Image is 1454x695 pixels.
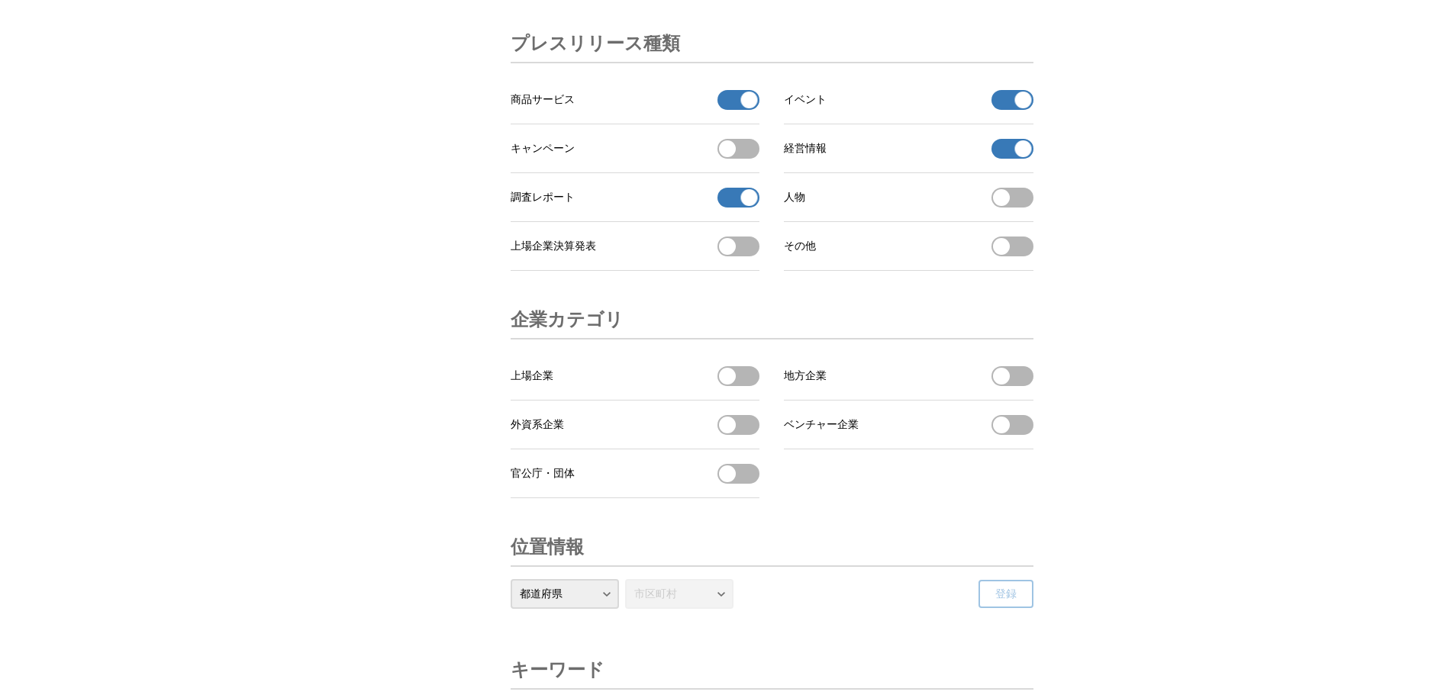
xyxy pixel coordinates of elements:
select: 都道府県 [511,579,619,609]
span: 上場企業決算発表 [511,240,596,253]
span: ベンチャー企業 [784,418,859,432]
button: 登録 [978,580,1033,608]
span: 外資系企業 [511,418,564,432]
span: 人物 [784,191,805,204]
span: 上場企業 [511,369,553,383]
span: キャンペーン [511,142,575,156]
h3: プレスリリース種類 [511,25,680,62]
span: 調査レポート [511,191,575,204]
h3: 企業カテゴリ [511,301,624,338]
span: 経営情報 [784,142,827,156]
select: 市区町村 [625,579,733,609]
span: その他 [784,240,816,253]
span: 登録 [995,587,1017,601]
span: 官公庁・団体 [511,467,575,481]
span: 地方企業 [784,369,827,383]
h3: 位置情報 [511,529,584,565]
span: 商品サービス [511,93,575,107]
h3: キーワード [511,652,604,688]
span: イベント [784,93,827,107]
